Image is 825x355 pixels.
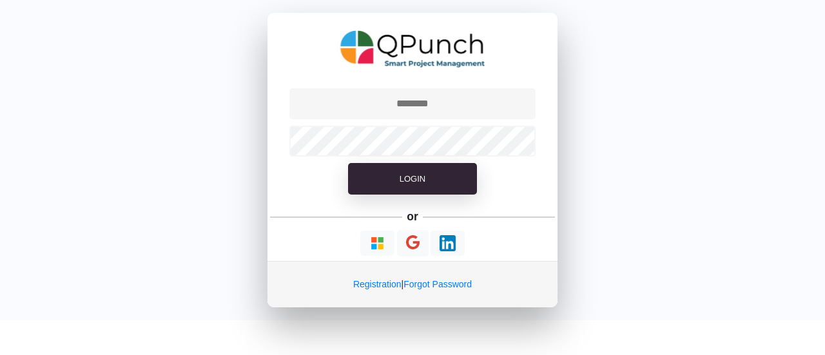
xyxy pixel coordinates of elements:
[267,261,558,307] div: |
[440,235,456,251] img: Loading...
[340,26,485,72] img: QPunch
[403,279,472,289] a: Forgot Password
[348,163,477,195] button: Login
[397,230,429,256] button: Continue With Google
[431,231,465,256] button: Continue With LinkedIn
[369,235,385,251] img: Loading...
[405,207,421,225] h5: or
[353,279,402,289] a: Registration
[360,231,394,256] button: Continue With Microsoft Azure
[400,174,425,184] span: Login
